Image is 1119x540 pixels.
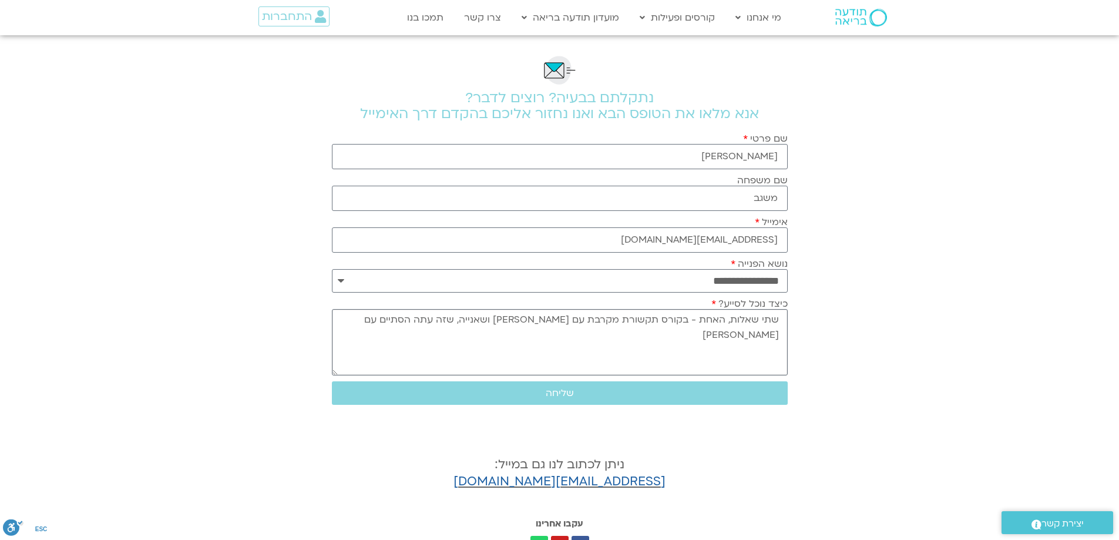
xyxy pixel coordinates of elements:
label: כיצד נוכל לסייע? [711,298,788,309]
a: צרו קשר [458,6,507,29]
a: תמכו בנו [401,6,449,29]
label: נושא הפנייה [731,259,788,269]
h2: נתקלתם בבעיה? רוצים לדבר? אנא מלאו את הטופס הבא ואנו נחזור אליכם בהקדם דרך האימייל [332,90,788,122]
span: שליחה [546,388,574,398]
button: שליחה [332,381,788,405]
a: יצירת קשר [1002,511,1113,534]
label: שם משפחה [737,175,788,186]
h4: ניתן לכתוב לנו גם במייל: [332,457,788,491]
span: התחברות [262,10,312,23]
a: [EMAIL_ADDRESS][DOMAIN_NAME] [453,473,666,490]
h3: עקבו אחרינו [338,518,782,529]
a: קורסים ופעילות [634,6,721,29]
form: טופס חדש [332,133,788,411]
a: מועדון תודעה בריאה [516,6,625,29]
input: שם פרטי [332,144,788,169]
img: תודעה בריאה [835,9,887,26]
a: התחברות [258,6,330,26]
a: מי אנחנו [730,6,787,29]
label: שם פרטי [743,133,788,144]
span: יצירת קשר [1041,516,1084,532]
label: אימייל [755,217,788,227]
input: שם משפחה [332,186,788,211]
input: אימייל [332,227,788,253]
